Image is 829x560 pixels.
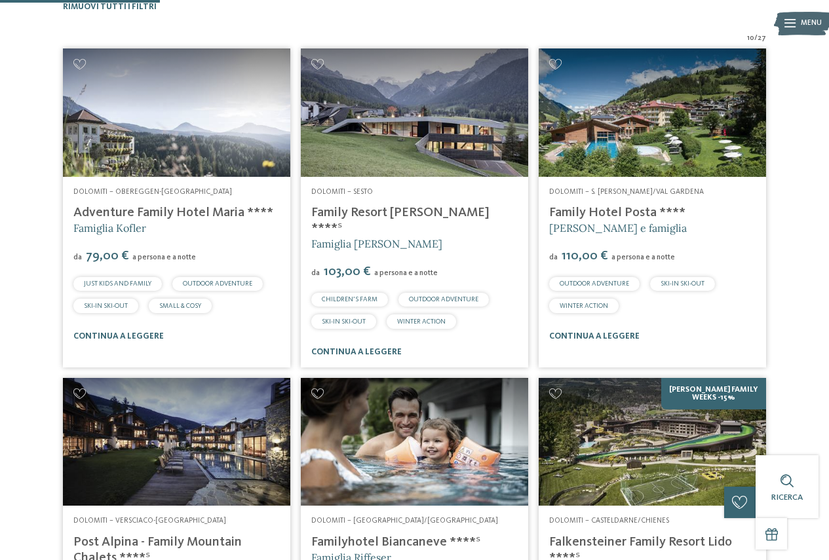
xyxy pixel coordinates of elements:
[311,348,402,356] a: continua a leggere
[311,517,498,525] span: Dolomiti – [GEOGRAPHIC_DATA]/[GEOGRAPHIC_DATA]
[539,48,766,176] img: Cercate un hotel per famiglie? Qui troverete solo i migliori!
[661,280,704,287] span: SKI-IN SKI-OUT
[63,378,290,506] img: Post Alpina - Family Mountain Chalets ****ˢ
[311,188,373,196] span: Dolomiti – Sesto
[549,253,558,261] span: da
[63,3,157,11] span: Rimuovi tutti i filtri
[549,517,669,525] span: Dolomiti – Casteldarne/Chienes
[747,33,754,44] span: 10
[159,303,201,309] span: SMALL & COSY
[771,493,803,502] span: Ricerca
[374,269,438,277] span: a persona e a notte
[301,48,528,176] a: Cercate un hotel per famiglie? Qui troverete solo i migliori!
[549,188,704,196] span: Dolomiti – S. [PERSON_NAME]/Val Gardena
[611,253,675,261] span: a persona e a notte
[758,33,766,44] span: 27
[83,250,131,263] span: 79,00 €
[754,33,758,44] span: /
[311,536,480,549] a: Familyhotel Biancaneve ****ˢ
[84,303,128,309] span: SKI-IN SKI-OUT
[63,48,290,176] img: Adventure Family Hotel Maria ****
[301,378,528,506] img: Cercate un hotel per famiglie? Qui troverete solo i migliori!
[560,303,608,309] span: WINTER ACTION
[73,332,164,341] a: continua a leggere
[132,253,196,261] span: a persona e a notte
[73,206,273,219] a: Adventure Family Hotel Maria ****
[84,280,151,287] span: JUST KIDS AND FAMILY
[73,188,232,196] span: Dolomiti – Obereggen-[GEOGRAPHIC_DATA]
[311,237,442,250] span: Famiglia [PERSON_NAME]
[322,296,377,303] span: CHILDREN’S FARM
[73,517,226,525] span: Dolomiti – Versciaco-[GEOGRAPHIC_DATA]
[73,221,146,234] span: Famiglia Kofler
[322,318,366,325] span: SKI-IN SKI-OUT
[559,250,610,263] span: 110,00 €
[63,378,290,506] a: Cercate un hotel per famiglie? Qui troverete solo i migliori!
[311,206,490,235] a: Family Resort [PERSON_NAME] ****ˢ
[539,378,766,506] img: Cercate un hotel per famiglie? Qui troverete solo i migliori!
[183,280,252,287] span: OUTDOOR ADVENTURE
[560,280,629,287] span: OUTDOOR ADVENTURE
[311,269,320,277] span: da
[549,221,687,234] span: [PERSON_NAME] e famiglia
[321,265,373,278] span: 103,00 €
[549,332,640,341] a: continua a leggere
[73,253,82,261] span: da
[397,318,446,325] span: WINTER ACTION
[549,206,685,219] a: Family Hotel Posta ****
[63,48,290,176] a: Cercate un hotel per famiglie? Qui troverete solo i migliori!
[409,296,478,303] span: OUTDOOR ADVENTURE
[301,48,528,176] img: Family Resort Rainer ****ˢ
